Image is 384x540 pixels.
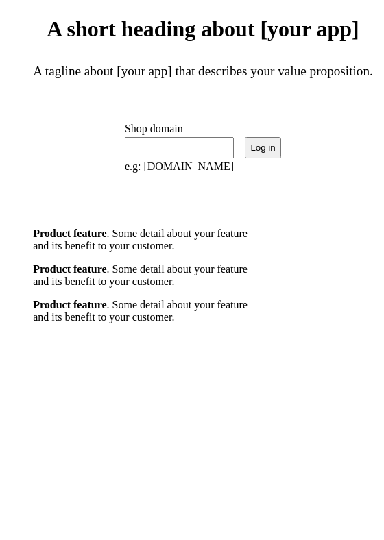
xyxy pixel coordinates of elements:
li: . Some detail about your feature and its benefit to your customer. [33,263,252,299]
strong: Product feature [33,299,106,310]
input: Shop domaine.g: [DOMAIN_NAME] [125,137,234,158]
h1: A short heading about [your app] [33,16,373,42]
li: . Some detail about your feature and its benefit to your customer. [33,299,252,334]
span: e.g: [DOMAIN_NAME] [125,160,234,173]
li: . Some detail about your feature and its benefit to your customer. [33,228,252,263]
button: Log in [245,137,281,159]
span: Shop domain [125,123,234,135]
strong: Product feature [33,228,106,239]
p: A tagline about [your app] that describes your value proposition. [33,64,373,101]
strong: Product feature [33,263,106,275]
